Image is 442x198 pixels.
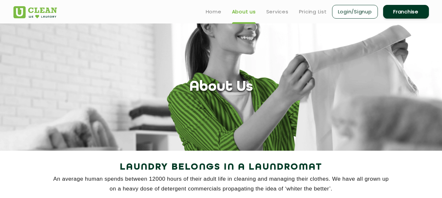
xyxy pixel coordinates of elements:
a: Login/Signup [332,5,378,19]
img: UClean Laundry and Dry Cleaning [13,6,57,18]
a: About us [232,8,256,16]
a: Pricing List [299,8,327,16]
a: Franchise [383,5,429,19]
p: An average human spends between 12000 hours of their adult life in cleaning and managing their cl... [13,174,429,194]
a: Services [266,8,289,16]
a: Home [206,8,221,16]
h2: Laundry Belongs in a Laundromat [13,160,429,175]
h1: About Us [189,79,253,96]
